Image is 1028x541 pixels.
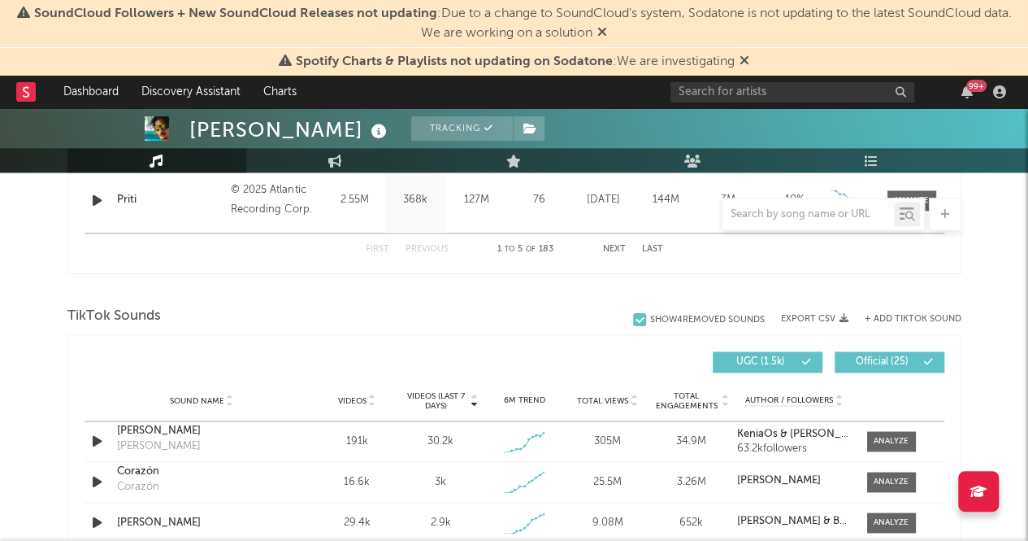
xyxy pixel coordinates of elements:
[835,351,944,373] button: Official(25)
[639,192,693,208] div: 144M
[189,116,391,143] div: [PERSON_NAME]
[650,315,765,325] div: Show 4 Removed Sounds
[34,7,1012,40] span: : Due to a change to SoundCloud's system, Sodatone is not updating to the latest SoundCloud data....
[570,515,645,531] div: 9.08M
[865,315,961,324] button: + Add TikTok Sound
[328,192,381,208] div: 2.55M
[252,76,308,108] a: Charts
[117,479,159,495] div: Corazón
[117,515,287,531] a: [PERSON_NAME]
[526,246,536,253] span: of
[848,315,961,324] button: + Add TikTok Sound
[670,82,914,103] input: Search for artists
[296,55,735,68] span: : We are investigating
[603,245,626,254] button: Next
[577,396,628,406] span: Total Views
[170,396,224,406] span: Sound Name
[740,55,749,68] span: Dismiss
[117,192,223,208] a: Priti
[570,434,645,450] div: 305M
[117,423,287,439] a: [PERSON_NAME]
[366,245,389,254] button: First
[845,357,920,367] span: Official ( 25 )
[117,464,287,480] a: Corazón
[402,391,468,411] span: Videos (last 7 days)
[319,434,395,450] div: 191k
[745,395,833,406] span: Author / Followers
[737,429,850,440] a: KeniaOs & [PERSON_NAME]
[338,396,367,406] span: Videos
[406,245,449,254] button: Previous
[435,474,446,491] div: 3k
[427,434,453,450] div: 30.2k
[52,76,130,108] a: Dashboard
[486,395,562,407] div: 6M Trend
[481,240,570,260] div: 1 5 183
[319,474,395,491] div: 16.6k
[737,516,871,526] strong: [PERSON_NAME] & BROKIX
[737,429,874,439] strong: KeniaOs & [PERSON_NAME]
[67,307,161,326] span: TikTok Sounds
[653,434,729,450] div: 34.9M
[701,192,756,208] div: 3M
[781,314,848,324] button: Export CSV
[296,55,613,68] span: Spotify Charts & Playlists not updating on Sodatone
[642,245,663,254] button: Last
[570,474,645,491] div: 25.5M
[713,351,822,373] button: UGC(1.5k)
[737,443,850,455] div: 63.2k followers
[430,515,450,531] div: 2.9k
[511,192,568,208] div: 76
[505,246,514,253] span: to
[961,85,973,98] button: 99+
[597,27,607,40] span: Dismiss
[653,391,719,411] span: Total Engagements
[231,181,319,220] div: © 2025 Atlantic Recording Corp.
[722,208,894,221] input: Search by song name or URL
[737,516,850,527] a: [PERSON_NAME] & BROKIX
[764,192,818,208] div: ~ 10 %
[34,7,437,20] span: SoundCloud Followers + New SoundCloud Releases not updating
[576,192,631,208] div: [DATE]
[737,475,821,486] strong: [PERSON_NAME]
[653,474,729,491] div: 3.26M
[319,515,395,531] div: 29.4k
[389,192,442,208] div: 368k
[450,192,503,208] div: 127M
[966,80,987,92] div: 99 +
[737,475,850,486] a: [PERSON_NAME]
[117,438,201,455] div: [PERSON_NAME]
[723,357,798,367] span: UGC ( 1.5k )
[653,515,729,531] div: 652k
[411,116,513,141] button: Tracking
[130,76,252,108] a: Discovery Assistant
